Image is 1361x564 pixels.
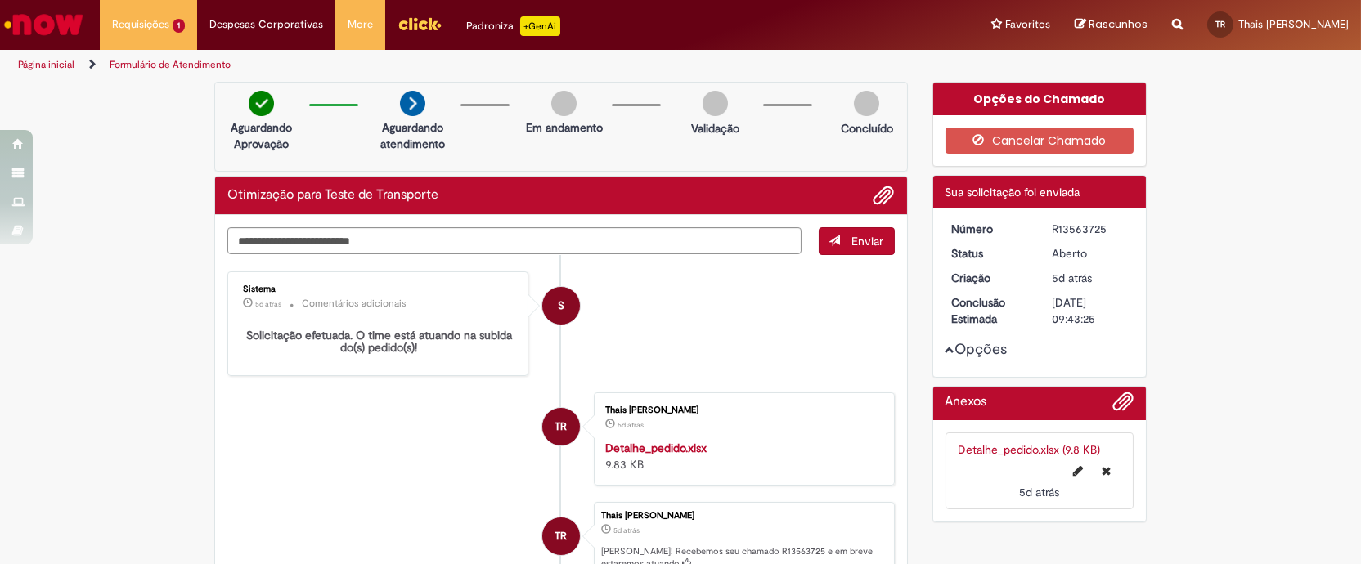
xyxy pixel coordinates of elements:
[946,128,1134,154] button: Cancelar Chamado
[373,119,452,152] p: Aguardando atendimento
[940,270,1040,286] dt: Criação
[691,120,739,137] p: Validação
[249,91,274,116] img: check-circle-green.png
[874,185,895,206] button: Adicionar anexos
[1052,270,1128,286] div: 24/09/2025 15:43:21
[940,221,1040,237] dt: Número
[18,58,74,71] a: Página inicial
[1112,391,1134,420] button: Adicionar anexos
[1019,485,1059,499] time: 24/09/2025 15:42:57
[1215,19,1225,29] span: TR
[605,405,878,415] div: Thais [PERSON_NAME]
[302,297,407,311] small: Comentários adicionais
[526,119,603,136] p: Em andamento
[222,119,301,152] p: Aguardando Aprovação
[1005,16,1050,33] span: Favoritos
[112,16,169,33] span: Requisições
[558,286,564,325] span: S
[613,526,640,535] span: 5d atrás
[841,120,893,137] p: Concluído
[1092,458,1121,484] button: Excluir Detalhe_pedido.xlsx
[1075,17,1148,33] a: Rascunhos
[520,16,560,36] p: +GenAi
[605,441,707,455] a: Detalhe_pedido.xlsx
[1052,294,1128,327] div: [DATE] 09:43:25
[946,185,1080,199] span: Sua solicitação foi enviada
[227,227,802,254] textarea: Digite sua mensagem aqui...
[255,299,281,309] time: 24/09/2025 15:43:28
[933,83,1147,115] div: Opções do Chamado
[466,16,560,36] div: Padroniza
[243,284,515,294] div: Sistema
[940,245,1040,262] dt: Status
[1052,245,1128,262] div: Aberto
[542,287,580,325] div: System
[227,188,438,203] h2: Otimização para Teste de Transporte Histórico de tíquete
[348,16,373,33] span: More
[1089,16,1148,32] span: Rascunhos
[618,420,644,430] time: 24/09/2025 15:42:57
[209,16,323,33] span: Despesas Corporativas
[605,440,878,472] div: 9.83 KB
[618,420,644,430] span: 5d atrás
[601,511,886,521] div: Thais [PERSON_NAME]
[110,58,231,71] a: Formulário de Atendimento
[400,91,425,116] img: arrow-next.png
[1019,485,1059,499] span: 5d atrás
[551,91,577,116] img: img-circle-grey.png
[173,19,185,33] span: 1
[542,517,580,555] div: Thais De Lima Rocha
[398,11,442,36] img: click_logo_yellow_360x200.png
[940,294,1040,327] dt: Conclusão Estimada
[255,299,281,309] span: 5d atrás
[959,442,1101,457] a: Detalhe_pedido.xlsx (9.8 KB)
[246,328,515,355] b: Solicitação efetuada. O time está atuando na subida do(s) pedido(s)!
[703,91,728,116] img: img-circle-grey.png
[12,50,895,80] ul: Trilhas de página
[946,395,987,410] h2: Anexos
[1238,17,1349,31] span: Thais [PERSON_NAME]
[854,91,879,116] img: img-circle-grey.png
[1052,221,1128,237] div: R13563725
[2,8,86,41] img: ServiceNow
[555,407,567,446] span: TR
[1063,458,1093,484] button: Editar nome de arquivo Detalhe_pedido.xlsx
[852,234,884,248] span: Enviar
[555,517,567,556] span: TR
[819,227,895,255] button: Enviar
[542,408,580,445] div: Thais De Lima Rocha
[1052,271,1092,285] span: 5d atrás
